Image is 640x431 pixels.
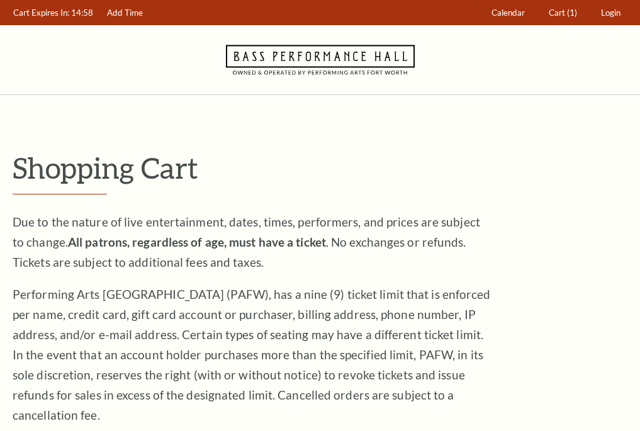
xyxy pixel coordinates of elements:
[601,8,620,18] span: Login
[543,1,583,25] a: Cart (1)
[486,1,531,25] a: Calendar
[101,1,149,25] a: Add Time
[595,1,627,25] a: Login
[549,8,565,18] span: Cart
[13,152,627,184] p: Shopping Cart
[71,8,93,18] span: 14:58
[13,8,69,18] span: Cart Expires In:
[13,215,480,269] span: Due to the nature of live entertainment, dates, times, performers, and prices are subject to chan...
[491,8,525,18] span: Calendar
[68,235,326,249] strong: All patrons, regardless of age, must have a ticket
[13,284,491,425] p: Performing Arts [GEOGRAPHIC_DATA] (PAFW), has a nine (9) ticket limit that is enforced per name, ...
[567,8,577,18] span: (1)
